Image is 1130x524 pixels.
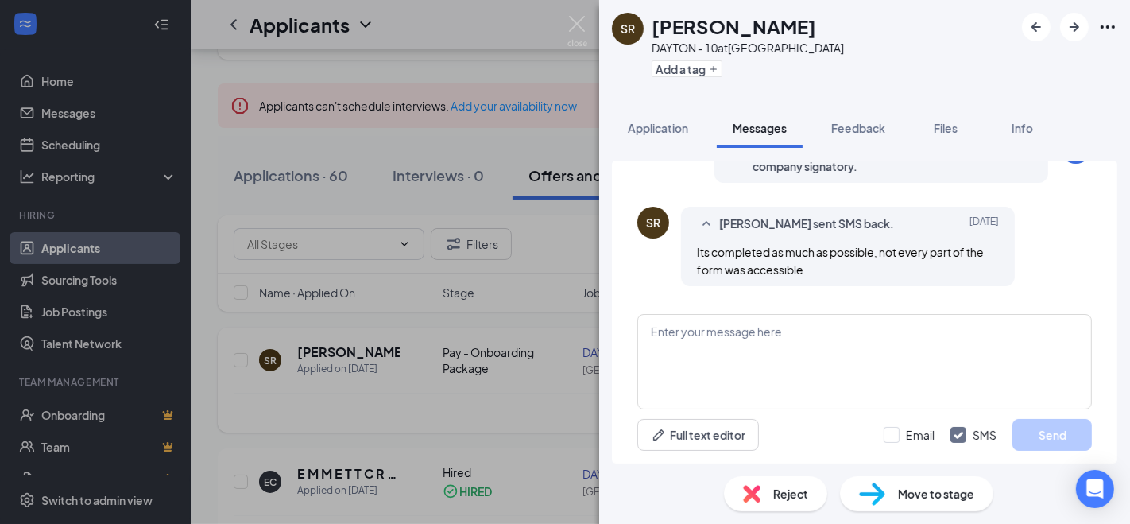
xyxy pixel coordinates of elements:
[1022,13,1051,41] button: ArrowLeftNew
[831,121,885,135] span: Feedback
[621,21,635,37] div: SR
[773,485,808,503] span: Reject
[709,64,718,74] svg: Plus
[1076,470,1114,508] div: Open Intercom Messenger
[628,121,688,135] span: Application
[651,427,667,443] svg: Pen
[1065,17,1084,37] svg: ArrowRight
[719,215,894,234] span: [PERSON_NAME] sent SMS back.
[1012,121,1033,135] span: Info
[652,13,816,40] h1: [PERSON_NAME]
[898,485,974,503] span: Move to stage
[697,215,716,234] svg: SmallChevronUp
[637,419,759,451] button: Full text editorPen
[934,121,958,135] span: Files
[646,215,660,231] div: SR
[1098,17,1117,37] svg: Ellipses
[1027,17,1046,37] svg: ArrowLeftNew
[1060,13,1089,41] button: ArrowRight
[697,245,984,277] span: Its completed as much as possible, not every part of the form was accessible.
[652,60,722,77] button: PlusAdd a tag
[733,121,787,135] span: Messages
[652,40,844,56] div: DAYTON - 10 at [GEOGRAPHIC_DATA]
[969,215,999,234] span: [DATE]
[1012,419,1092,451] button: Send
